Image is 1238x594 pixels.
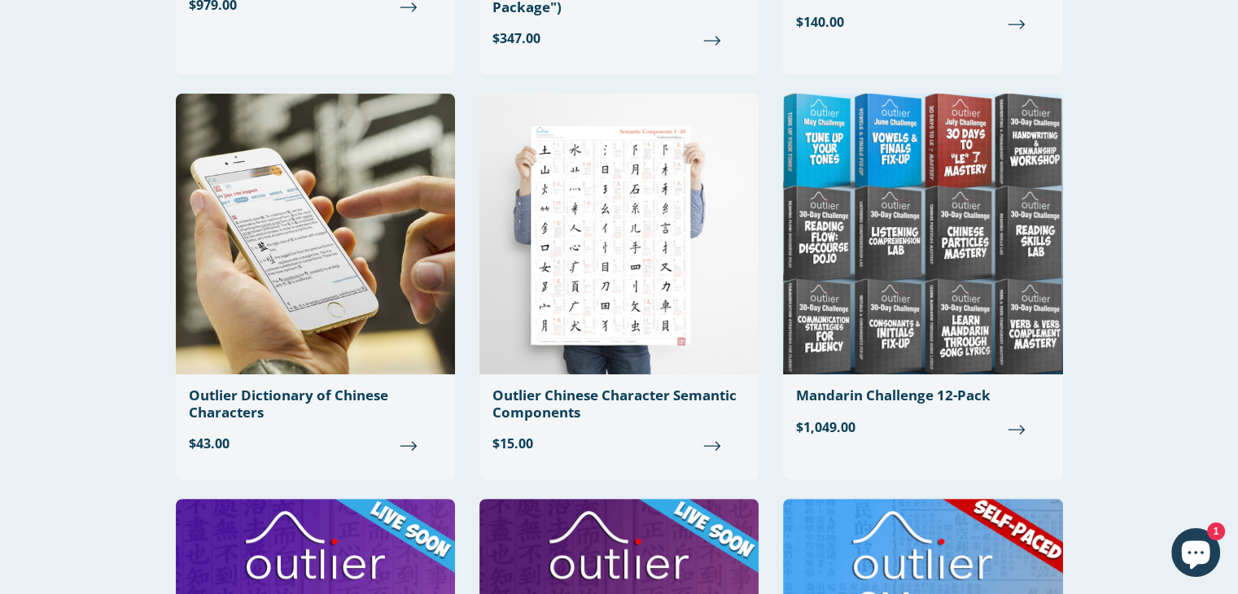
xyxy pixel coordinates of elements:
a: Outlier Chinese Character Semantic Components $15.00 [479,94,759,466]
a: Outlier Dictionary of Chinese Characters $43.00 [176,94,455,466]
div: Outlier Dictionary of Chinese Characters [189,387,442,421]
img: Mandarin Challenge 12-Pack [783,94,1062,374]
span: $43.00 [189,434,442,453]
span: $140.00 [796,12,1049,32]
img: Outlier Chinese Character Semantic Components [479,94,759,374]
img: Outlier Dictionary of Chinese Characters Outlier Linguistics [176,94,455,374]
span: $347.00 [492,28,746,48]
a: Mandarin Challenge 12-Pack $1,049.00 [783,94,1062,449]
div: Mandarin Challenge 12-Pack [796,387,1049,404]
div: Outlier Chinese Character Semantic Components [492,387,746,421]
span: $1,049.00 [796,417,1049,437]
span: $15.00 [492,434,746,453]
inbox-online-store-chat: Shopify online store chat [1166,528,1225,581]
